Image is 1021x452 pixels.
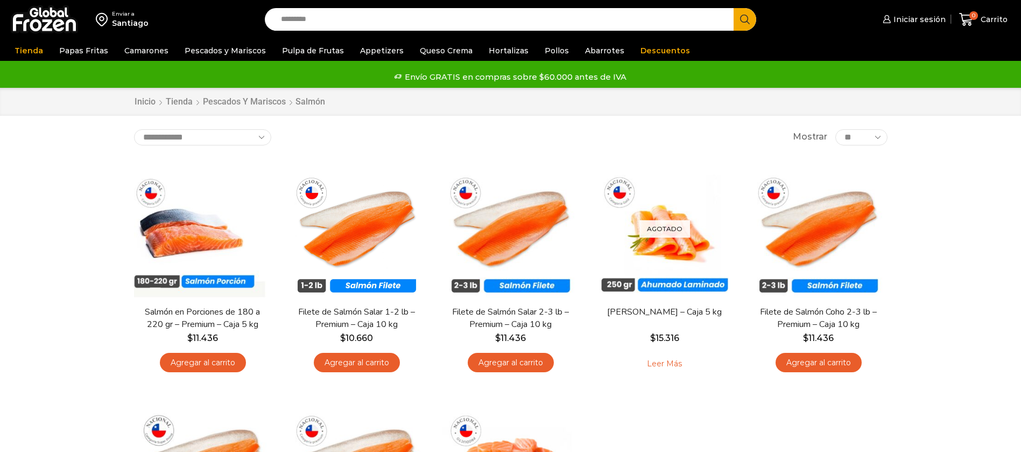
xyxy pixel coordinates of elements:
select: Pedido de la tienda [134,129,271,145]
a: Tienda [165,96,193,108]
span: $ [340,333,346,343]
a: Camarones [119,40,174,61]
a: Filete de Salmón Coho 2-3 lb – Premium – Caja 10 kg [756,306,880,331]
span: 0 [969,11,978,20]
a: Abarrotes [580,40,630,61]
a: Pollos [539,40,574,61]
a: Salmón en Porciones de 180 a 220 gr – Premium – Caja 5 kg [140,306,264,331]
span: Carrito [978,14,1008,25]
h1: Salmón [295,96,325,107]
bdi: 11.436 [187,333,218,343]
bdi: 11.436 [495,333,526,343]
a: Agregar al carrito: “Filete de Salmón Salar 1-2 lb – Premium - Caja 10 kg” [314,353,400,373]
div: Enviar a [112,10,149,18]
a: 0 Carrito [956,7,1010,32]
nav: Breadcrumb [134,96,325,108]
span: $ [803,333,808,343]
a: Leé más sobre “Salmón Ahumado Laminado - Caja 5 kg” [630,353,699,375]
a: Descuentos [635,40,695,61]
a: Filete de Salmón Salar 1-2 lb – Premium – Caja 10 kg [294,306,418,331]
span: $ [650,333,656,343]
a: Agregar al carrito: “Filete de Salmón Salar 2-3 lb - Premium - Caja 10 kg” [468,353,554,373]
a: Inicio [134,96,156,108]
a: Agregar al carrito: “Salmón en Porciones de 180 a 220 gr - Premium - Caja 5 kg” [160,353,246,373]
a: Filete de Salmón Salar 2-3 lb – Premium – Caja 10 kg [448,306,572,331]
bdi: 11.436 [803,333,834,343]
span: Mostrar [793,131,827,143]
span: $ [187,333,193,343]
bdi: 10.660 [340,333,373,343]
a: Pescados y Mariscos [179,40,271,61]
a: Pulpa de Frutas [277,40,349,61]
a: Appetizers [355,40,409,61]
span: $ [495,333,501,343]
img: address-field-icon.svg [96,10,112,29]
a: Pescados y Mariscos [202,96,286,108]
span: Iniciar sesión [891,14,946,25]
a: Iniciar sesión [880,9,946,30]
a: Hortalizas [483,40,534,61]
a: Papas Fritas [54,40,114,61]
a: [PERSON_NAME] – Caja 5 kg [602,306,726,318]
button: Search button [734,8,756,31]
p: Agotado [639,220,690,238]
bdi: 15.316 [650,333,679,343]
div: Santiago [112,18,149,29]
a: Queso Crema [414,40,478,61]
a: Agregar al carrito: “Filete de Salmón Coho 2-3 lb - Premium - Caja 10 kg” [776,353,862,373]
a: Tienda [9,40,48,61]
